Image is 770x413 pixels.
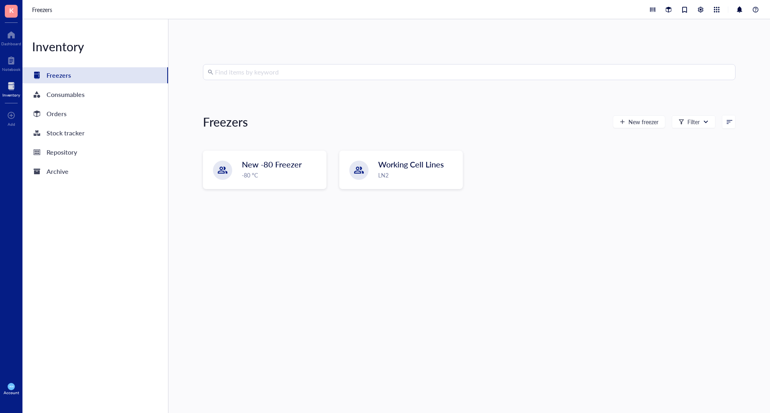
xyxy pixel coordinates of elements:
div: -80 °C [242,171,321,179]
span: Working Cell Lines [378,159,444,170]
div: Inventory [2,93,20,97]
a: Inventory [2,80,20,97]
div: Orders [47,108,67,119]
a: Freezers [32,5,54,14]
span: KW [9,385,13,388]
a: Archive [22,163,168,179]
span: New freezer [628,119,659,125]
div: Filter [687,117,700,126]
a: Freezers [22,67,168,83]
span: New -80 Freezer [242,159,302,170]
div: Consumables [47,89,85,100]
span: K [9,5,14,15]
a: Stock tracker [22,125,168,141]
div: Freezers [203,114,248,130]
div: Notebook [2,67,20,72]
a: Orders [22,106,168,122]
button: New freezer [613,115,665,128]
div: Stock tracker [47,127,85,139]
a: Repository [22,144,168,160]
div: Account [4,390,19,395]
a: Dashboard [1,28,21,46]
a: Consumables [22,87,168,103]
div: Freezers [47,70,71,81]
div: Repository [47,147,77,158]
a: Notebook [2,54,20,72]
div: Inventory [22,38,168,54]
div: LN2 [378,171,458,179]
div: Dashboard [1,41,21,46]
div: Archive [47,166,69,177]
div: Add [8,122,15,127]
